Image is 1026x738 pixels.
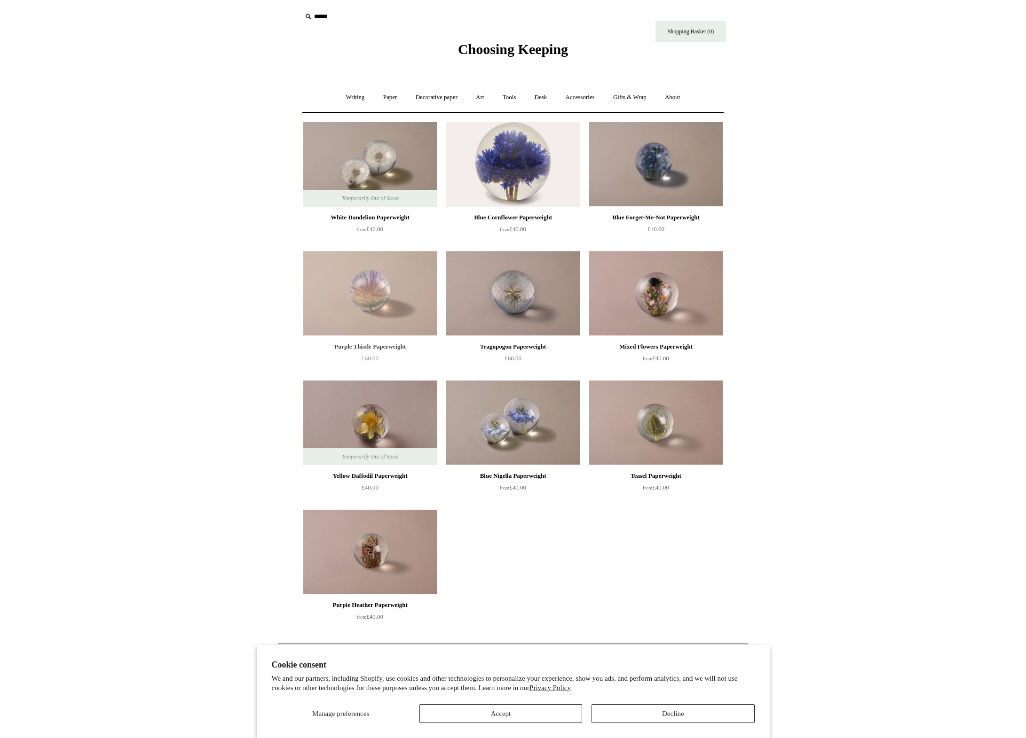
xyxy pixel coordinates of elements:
[592,470,720,482] div: Teasel Paperweight
[303,381,437,465] a: Yellow Daffodil Paperweight Yellow Daffodil Paperweight Temporarily Out of Stock
[589,251,723,336] img: Mixed Flowers Paperweight
[494,85,525,110] a: Tools
[312,710,369,717] span: Manage preferences
[605,85,655,110] a: Gifts & Wrap
[306,599,434,611] div: Purple Heather Paperweight
[500,225,526,233] span: £40.00
[357,613,383,620] span: £40.00
[643,356,652,361] span: from
[589,122,723,207] img: Blue Forget-Me-Not Paperweight
[449,470,577,482] div: Blue Nigella Paperweight
[589,212,723,250] a: Blue Forget-Me-Not Paperweight £40.00
[643,355,669,362] span: £40.00
[446,381,580,465] a: Blue Nigella Paperweight Blue Nigella Paperweight
[362,484,379,491] span: £40.00
[446,470,580,509] a: Blue Nigella Paperweight from£40.00
[655,21,726,42] a: Shopping Basket (0)
[407,85,466,110] a: Decorative paper
[362,355,379,362] span: £60.00
[446,341,580,380] a: Tragopogon Paperweight £60.00
[529,684,571,691] a: Privacy Policy
[500,484,526,491] span: £40.00
[303,381,437,465] img: Yellow Daffodil Paperweight
[446,212,580,250] a: Blue Cornflower Paperweight from£40.00
[303,510,437,594] img: Purple Heather Paperweight
[303,251,437,336] img: Purple Thistle Paperweight
[589,122,723,207] a: Blue Forget-Me-Not Paperweight Blue Forget-Me-Not Paperweight
[589,381,723,465] img: Teasel Paperweight
[375,85,406,110] a: Paper
[592,341,720,352] div: Mixed Flowers Paperweight
[589,341,723,380] a: Mixed Flowers Paperweight from£40.00
[303,341,437,380] a: Purple Thistle Paperweight £60.00
[357,227,366,232] span: from
[272,674,755,692] p: We and our partners, including Shopify, use cookies and other technologies to personalize your ex...
[643,484,669,491] span: £40.00
[592,212,720,223] div: Blue Forget-Me-Not Paperweight
[446,251,580,336] a: Tragopogon Paperweight Tragopogon Paperweight
[446,122,580,207] a: Blue Cornflower Paperweight Blue Cornflower Paperweight
[643,485,652,490] span: from
[467,85,492,110] a: Art
[592,704,754,723] button: Decline
[272,704,410,723] button: Manage preferences
[303,212,437,250] a: White Dandelion Paperweight from£40.00
[557,85,603,110] a: Accessories
[500,485,509,490] span: from
[589,470,723,509] a: Teasel Paperweight from£40.00
[446,251,580,336] img: Tragopogon Paperweight
[449,341,577,352] div: Tragopogon Paperweight
[306,212,434,223] div: White Dandelion Paperweight
[303,470,437,509] a: Yellow Daffodil Paperweight £40.00
[505,355,521,362] span: £60.00
[446,381,580,465] img: Blue Nigella Paperweight
[303,122,437,207] a: White Dandelion Paperweight White Dandelion Paperweight Temporarily Out of Stock
[446,122,580,207] img: Blue Cornflower Paperweight
[357,614,366,620] span: from
[526,85,556,110] a: Desk
[589,381,723,465] a: Teasel Paperweight Teasel Paperweight
[357,225,383,233] span: £40.00
[332,190,408,207] span: Temporarily Out of Stock
[500,227,509,232] span: from
[306,341,434,352] div: Purple Thistle Paperweight
[303,510,437,594] a: Purple Heather Paperweight Purple Heather Paperweight
[647,225,664,233] span: £40.00
[338,85,373,110] a: Writing
[272,660,755,670] h2: Cookie consent
[306,470,434,482] div: Yellow Daffodil Paperweight
[589,251,723,336] a: Mixed Flowers Paperweight Mixed Flowers Paperweight
[449,212,577,223] div: Blue Cornflower Paperweight
[458,41,568,57] span: Choosing Keeping
[303,122,437,207] img: White Dandelion Paperweight
[458,49,568,55] a: Choosing Keeping
[303,251,437,336] a: Purple Thistle Paperweight Purple Thistle Paperweight
[419,704,582,723] button: Accept
[656,85,689,110] a: About
[332,448,408,465] span: Temporarily Out of Stock
[303,599,437,638] a: Purple Heather Paperweight from£40.00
